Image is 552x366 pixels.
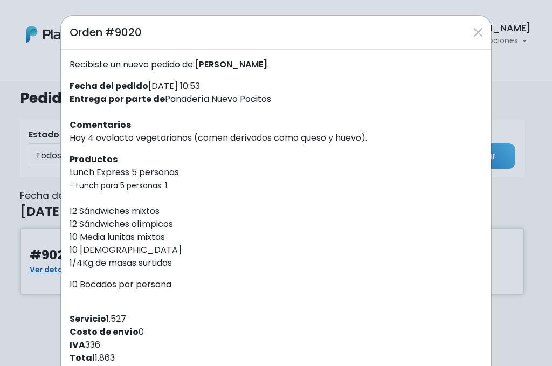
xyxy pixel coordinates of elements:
[70,313,106,325] strong: Servicio
[195,58,267,71] span: [PERSON_NAME]
[70,205,482,270] p: 12 Sándwiches mixtos 12 Sándwiches olímpicos 10 Media lunitas mixtas 10 [DEMOGRAPHIC_DATA] 1/4Kg ...
[70,93,165,105] strong: Entrega por parte de
[70,132,482,144] p: Hay 4 ovolacto vegetarianos (comen derivados como queso y huevo).
[70,351,95,364] strong: Total
[70,24,142,40] h5: Orden #9020
[70,58,482,71] p: Recibiste un nuevo pedido de: .
[70,339,85,351] strong: IVA
[70,93,271,106] label: Panadería Nuevo Pocitos
[470,24,487,41] button: Close
[56,10,155,31] div: ¿Necesitás ayuda?
[70,326,139,338] strong: Costo de envío
[70,80,148,92] strong: Fecha del pedido
[70,278,482,291] p: 10 Bocados por persona
[70,153,118,165] strong: Productos
[70,119,131,131] strong: Comentarios
[70,180,167,191] small: - Lunch para 5 personas: 1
